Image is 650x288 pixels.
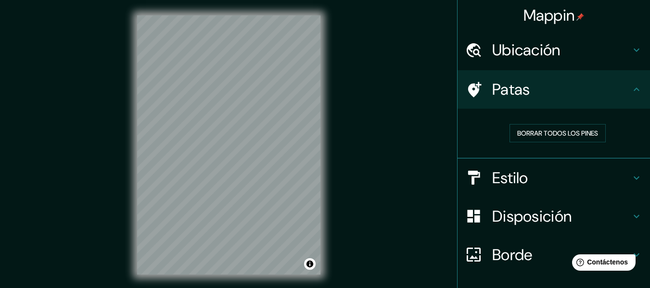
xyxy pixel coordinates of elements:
[458,70,650,109] div: Patas
[564,250,639,277] iframe: Lanzador de widgets de ayuda
[492,206,572,226] font: Disposición
[137,15,320,275] canvas: Mapa
[492,168,528,188] font: Estilo
[510,124,606,142] button: Borrar todos los pines
[576,13,584,21] img: pin-icon.png
[458,159,650,197] div: Estilo
[523,5,575,25] font: Mappin
[492,40,561,60] font: Ubicación
[458,31,650,69] div: Ubicación
[458,197,650,236] div: Disposición
[517,129,598,138] font: Borrar todos los pines
[458,236,650,274] div: Borde
[492,79,530,100] font: Patas
[304,258,316,270] button: Activar o desactivar atribución
[492,245,533,265] font: Borde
